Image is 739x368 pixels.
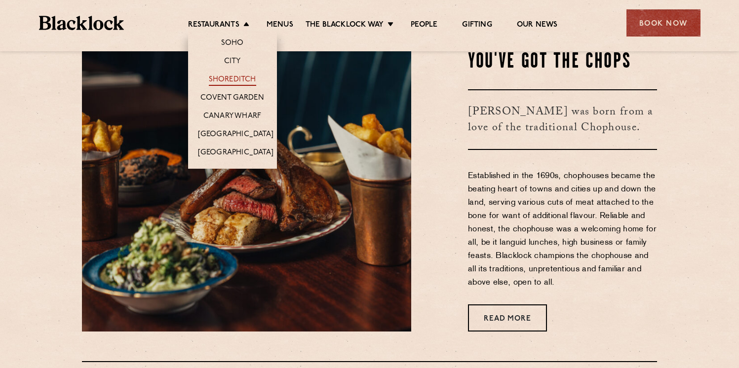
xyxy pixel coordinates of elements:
[267,20,293,31] a: Menus
[306,20,384,31] a: The Blacklock Way
[203,111,261,122] a: Canary Wharf
[468,304,547,331] a: Read More
[198,148,273,159] a: [GEOGRAPHIC_DATA]
[462,20,492,31] a: Gifting
[224,57,241,68] a: City
[198,130,273,141] a: [GEOGRAPHIC_DATA]
[468,170,657,290] p: Established in the 1690s, chophouses became the beating heart of towns and cities up and down the...
[468,50,657,74] h2: You've Got The Chops
[517,20,558,31] a: Our News
[200,93,264,104] a: Covent Garden
[188,20,239,31] a: Restaurants
[626,9,700,37] div: Book Now
[39,16,124,30] img: BL_Textured_Logo-footer-cropped.svg
[468,89,657,150] h3: [PERSON_NAME] was born from a love of the traditional Chophouse.
[209,75,256,86] a: Shoreditch
[411,20,437,31] a: People
[221,38,244,49] a: Soho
